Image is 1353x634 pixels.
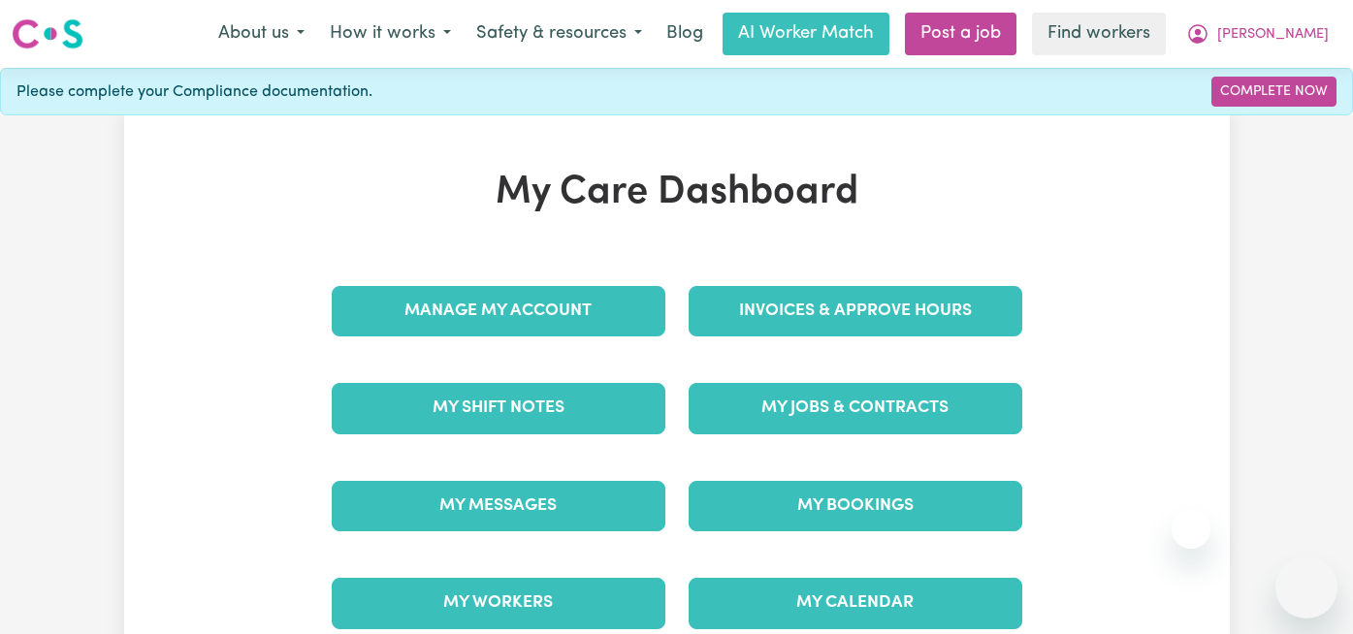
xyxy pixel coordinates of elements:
iframe: Button to launch messaging window [1275,556,1337,618]
a: My Shift Notes [332,383,665,433]
a: My Calendar [689,578,1022,628]
a: Invoices & Approve Hours [689,286,1022,336]
h1: My Care Dashboard [320,170,1034,216]
button: How it works [317,14,464,54]
img: Careseekers logo [12,16,83,51]
span: Please complete your Compliance documentation. [16,80,372,104]
button: Safety & resources [464,14,655,54]
a: My Workers [332,578,665,628]
a: Find workers [1032,13,1166,55]
span: [PERSON_NAME] [1217,24,1329,46]
a: My Jobs & Contracts [689,383,1022,433]
a: Complete Now [1211,77,1337,107]
a: Careseekers logo [12,12,83,56]
a: Post a job [905,13,1016,55]
a: My Bookings [689,481,1022,531]
a: AI Worker Match [723,13,889,55]
a: Blog [655,13,715,55]
button: My Account [1174,14,1341,54]
a: Manage My Account [332,286,665,336]
iframe: Close message [1172,510,1210,549]
a: My Messages [332,481,665,531]
button: About us [206,14,317,54]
